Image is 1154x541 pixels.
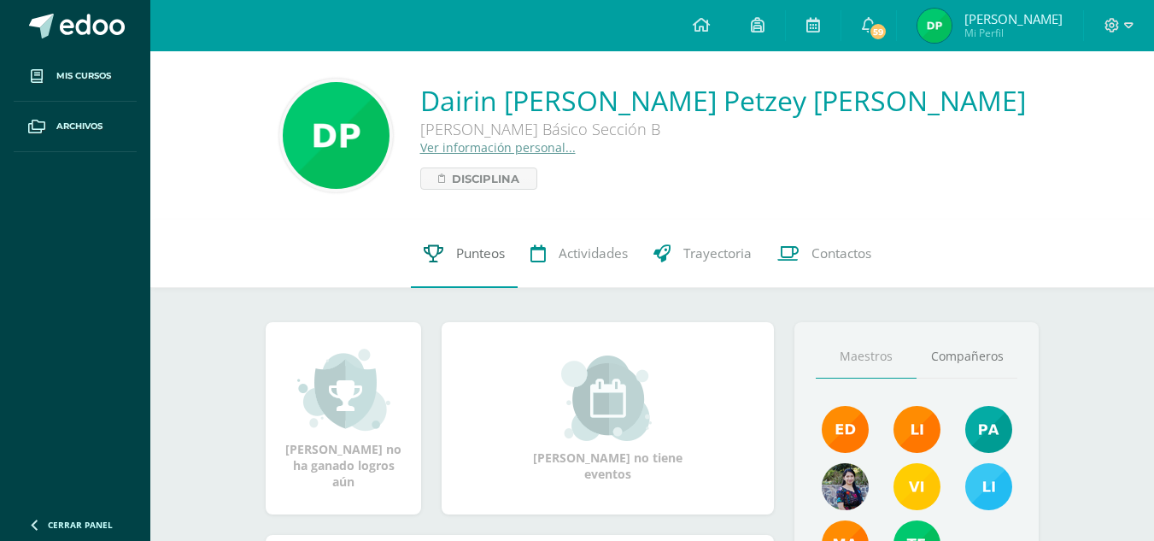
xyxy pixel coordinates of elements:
span: Archivos [56,120,103,133]
span: Punteos [456,244,505,262]
span: Disciplina [452,168,519,189]
span: Mi Perfil [964,26,1063,40]
a: Maestros [816,335,917,379]
div: [PERSON_NAME] no tiene eventos [523,356,694,482]
a: Dairin [PERSON_NAME] Petzey [PERSON_NAME] [420,82,1026,119]
a: Disciplina [420,168,537,190]
img: event_small.png [561,356,654,441]
img: 93ccdf12d55837f49f350ac5ca2a40a5.png [965,463,1012,510]
a: Actividades [518,220,641,288]
span: Mis cursos [56,69,111,83]
img: 40c28ce654064086a0d3fb3093eec86e.png [965,406,1012,453]
img: 0ee4c74e6f621185b04bb9cfb72a2a5b.png [893,463,940,510]
div: [PERSON_NAME] Básico Sección B [420,119,933,139]
img: achievement_small.png [297,347,390,432]
a: Compañeros [917,335,1017,379]
a: Trayectoria [641,220,764,288]
img: e2eba998d453e62cc360d9f73343cee3.png [917,9,952,43]
img: b50cfda0beadcfe23d065e3194aee60f.png [283,82,390,189]
span: 59 [869,22,887,41]
span: Actividades [559,244,628,262]
span: Trayectoria [683,244,752,262]
span: Contactos [811,244,871,262]
a: Archivos [14,102,137,152]
a: Punteos [411,220,518,288]
img: f40e456500941b1b33f0807dd74ea5cf.png [822,406,869,453]
a: Contactos [764,220,884,288]
img: 9b17679b4520195df407efdfd7b84603.png [822,463,869,510]
a: Mis cursos [14,51,137,102]
img: cefb4344c5418beef7f7b4a6cc3e812c.png [893,406,940,453]
a: Ver información personal... [420,139,576,156]
div: [PERSON_NAME] no ha ganado logros aún [283,347,404,490]
span: Cerrar panel [48,519,113,531]
span: [PERSON_NAME] [964,10,1063,27]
